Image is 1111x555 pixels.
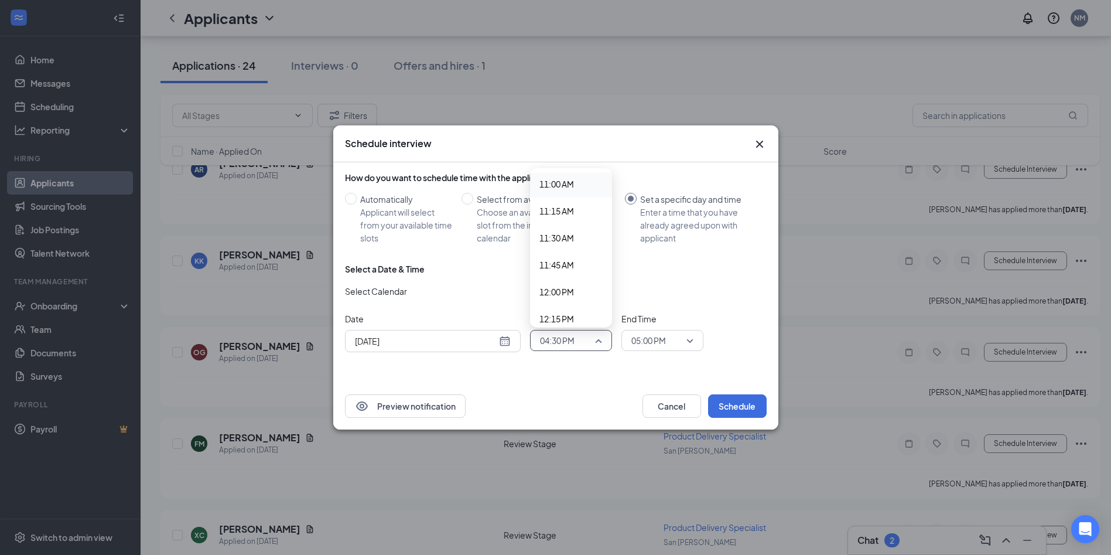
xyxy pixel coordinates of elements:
[540,332,575,349] span: 04:30 PM
[345,137,432,150] h3: Schedule interview
[539,231,574,244] span: 11:30 AM
[345,263,425,275] div: Select a Date & Time
[539,178,574,190] span: 11:00 AM
[345,394,466,418] button: EyePreview notification
[360,193,452,206] div: Automatically
[345,172,767,183] div: How do you want to schedule time with the applicant?
[539,285,574,298] span: 12:00 PM
[642,394,701,418] button: Cancel
[640,193,757,206] div: Set a specific day and time
[345,312,521,325] span: Date
[539,312,574,325] span: 12:15 PM
[477,206,616,244] div: Choose an available day and time slot from the interview lead’s calendar
[708,394,767,418] button: Schedule
[355,335,497,348] input: Aug 27, 2025
[355,399,369,413] svg: Eye
[345,285,407,298] span: Select Calendar
[539,258,574,271] span: 11:45 AM
[360,206,452,244] div: Applicant will select from your available time slots
[621,312,703,325] span: End Time
[631,332,666,349] span: 05:00 PM
[640,206,757,244] div: Enter a time that you have already agreed upon with applicant
[539,205,574,217] span: 11:15 AM
[1071,515,1099,543] div: Open Intercom Messenger
[753,137,767,151] button: Close
[477,193,616,206] div: Select from availability
[753,137,767,151] svg: Cross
